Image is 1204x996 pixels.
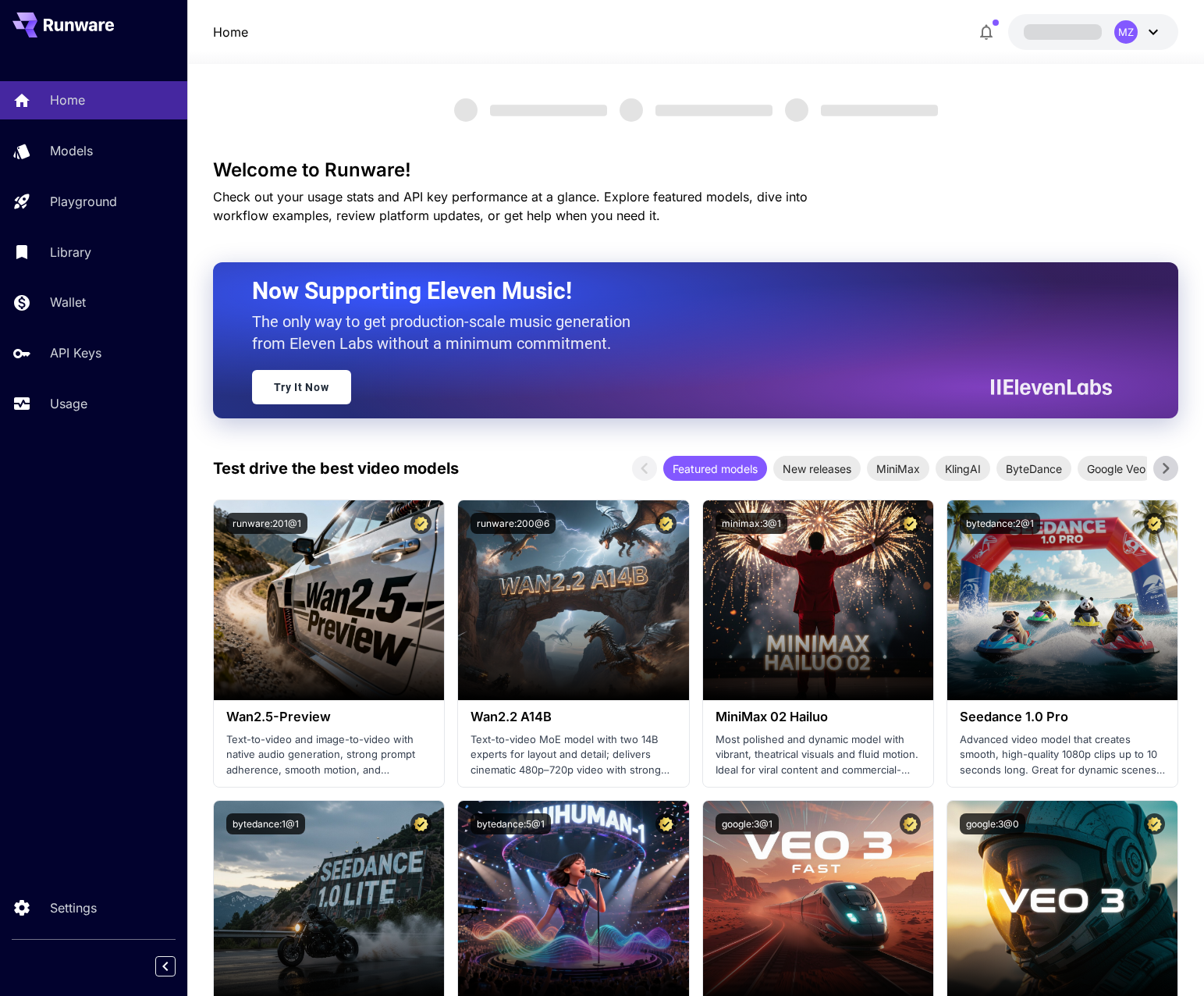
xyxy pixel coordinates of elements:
p: Wallet [50,293,86,311]
div: MiniMax [867,456,929,481]
p: Usage [50,394,87,413]
h3: MiniMax 02 Hailuo [716,710,921,724]
p: Test drive the best video models [213,457,459,480]
div: ByteDance [996,456,1071,481]
a: Try It Now [252,370,351,404]
button: Certified Model – Vetted for best performance and includes a commercial license. [655,813,677,834]
img: alt [703,500,933,700]
span: ByteDance [996,461,1071,477]
div: Google Veo [1078,456,1155,481]
img: alt [214,500,444,700]
h2: Now Supporting Eleven Music! [252,276,1101,306]
h3: Wan2.2 A14B [471,710,676,724]
p: Library [50,243,91,261]
p: API Keys [50,343,101,362]
button: Certified Model – Vetted for best performance and includes a commercial license. [900,813,921,834]
div: New releases [773,456,861,481]
button: Certified Model – Vetted for best performance and includes a commercial license. [410,513,432,534]
button: google:3@0 [960,813,1025,834]
div: Collapse sidebar [167,952,187,980]
div: Featured models [663,456,767,481]
button: Certified Model – Vetted for best performance and includes a commercial license. [1144,513,1165,534]
div: KlingAI [936,456,990,481]
p: Advanced video model that creates smooth, high-quality 1080p clips up to 10 seconds long. Great f... [960,732,1165,778]
a: Home [213,23,248,41]
img: alt [458,500,688,700]
h3: Wan2.5-Preview [226,710,432,724]
p: Most polished and dynamic model with vibrant, theatrical visuals and fluid motion. Ideal for vira... [716,732,921,778]
p: Playground [50,192,117,211]
button: bytedance:1@1 [226,813,305,834]
button: bytedance:2@1 [960,513,1040,534]
h3: Welcome to Runware! [213,159,1179,181]
button: MZ [1008,14,1178,50]
nav: breadcrumb [213,23,248,41]
button: Certified Model – Vetted for best performance and includes a commercial license. [900,513,921,534]
span: New releases [773,461,861,477]
button: Collapse sidebar [155,956,176,976]
button: Certified Model – Vetted for best performance and includes a commercial license. [655,513,677,534]
img: alt [947,500,1177,700]
button: Certified Model – Vetted for best performance and includes a commercial license. [410,813,432,834]
button: google:3@1 [716,813,779,834]
div: MZ [1114,20,1138,44]
p: Text-to-video and image-to-video with native audio generation, strong prompt adherence, smooth mo... [226,732,432,778]
button: runware:201@1 [226,513,307,534]
button: Certified Model – Vetted for best performance and includes a commercial license. [1144,813,1165,834]
span: Featured models [663,461,767,477]
p: Text-to-video MoE model with two 14B experts for layout and detail; delivers cinematic 480p–720p ... [471,732,676,778]
span: Check out your usage stats and API key performance at a glance. Explore featured models, dive int... [213,189,808,223]
button: minimax:3@1 [716,513,787,534]
p: Models [50,141,93,160]
button: bytedance:5@1 [471,813,551,834]
span: Google Veo [1078,461,1155,477]
p: Settings [50,898,97,917]
h3: Seedance 1.0 Pro [960,710,1165,724]
span: KlingAI [936,461,990,477]
p: The only way to get production-scale music generation from Eleven Labs without a minimum commitment. [252,311,642,354]
button: runware:200@6 [471,513,556,534]
p: Home [50,91,85,109]
span: MiniMax [867,461,929,477]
